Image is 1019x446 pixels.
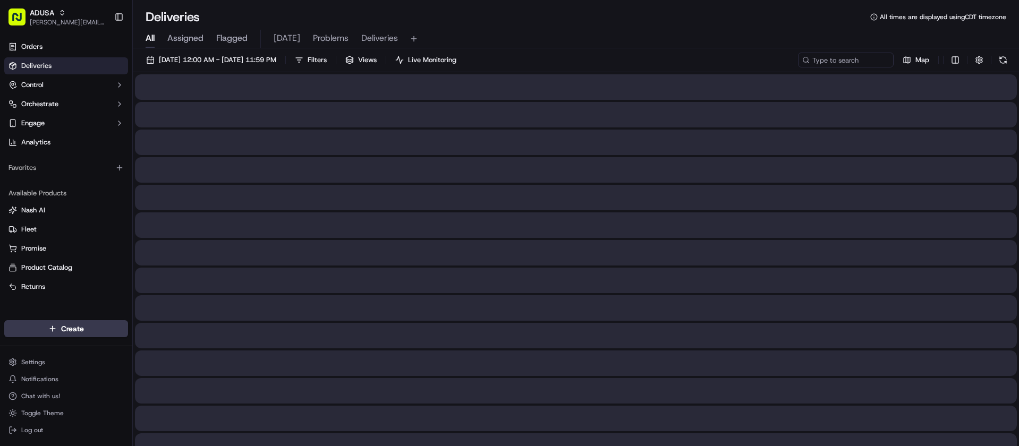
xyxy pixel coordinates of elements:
[21,225,37,234] span: Fleet
[915,55,929,65] span: Map
[361,32,398,45] span: Deliveries
[4,320,128,337] button: Create
[21,42,43,52] span: Orders
[308,55,327,65] span: Filters
[21,375,58,383] span: Notifications
[274,32,300,45] span: [DATE]
[4,372,128,387] button: Notifications
[4,76,128,93] button: Control
[21,99,58,109] span: Orchestrate
[4,221,128,238] button: Fleet
[408,55,456,65] span: Live Monitoring
[4,202,128,219] button: Nash AI
[390,53,461,67] button: Live Monitoring
[798,53,894,67] input: Type to search
[341,53,381,67] button: Views
[21,244,46,253] span: Promise
[21,282,45,291] span: Returns
[4,259,128,276] button: Product Catalog
[30,7,54,18] button: ADUSA
[4,185,128,202] div: Available Products
[9,244,124,253] a: Promise
[4,355,128,370] button: Settings
[9,282,124,291] a: Returns
[21,138,50,147] span: Analytics
[4,423,128,438] button: Log out
[996,53,1010,67] button: Refresh
[4,389,128,404] button: Chat with us!
[880,13,1006,21] span: All times are displayed using CDT timezone
[358,55,377,65] span: Views
[21,409,64,417] span: Toggle Theme
[141,53,281,67] button: [DATE] 12:00 AM - [DATE] 11:59 PM
[9,225,124,234] a: Fleet
[4,4,110,30] button: ADUSA[PERSON_NAME][EMAIL_ADDRESS][PERSON_NAME][DOMAIN_NAME]
[4,115,128,132] button: Engage
[4,38,128,55] a: Orders
[21,426,43,434] span: Log out
[9,205,124,215] a: Nash AI
[9,263,124,272] a: Product Catalog
[21,61,52,71] span: Deliveries
[146,8,200,25] h1: Deliveries
[4,406,128,421] button: Toggle Theme
[290,53,332,67] button: Filters
[216,32,248,45] span: Flagged
[4,278,128,295] button: Returns
[30,18,106,27] button: [PERSON_NAME][EMAIL_ADDRESS][PERSON_NAME][DOMAIN_NAME]
[898,53,934,67] button: Map
[4,240,128,257] button: Promise
[4,57,128,74] a: Deliveries
[4,159,128,176] div: Favorites
[167,32,203,45] span: Assigned
[159,55,276,65] span: [DATE] 12:00 AM - [DATE] 11:59 PM
[21,392,60,400] span: Chat with us!
[21,358,45,366] span: Settings
[4,134,128,151] a: Analytics
[21,263,72,272] span: Product Catalog
[61,323,84,334] span: Create
[21,205,45,215] span: Nash AI
[21,80,44,90] span: Control
[146,32,155,45] span: All
[313,32,349,45] span: Problems
[21,118,45,128] span: Engage
[4,96,128,113] button: Orchestrate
